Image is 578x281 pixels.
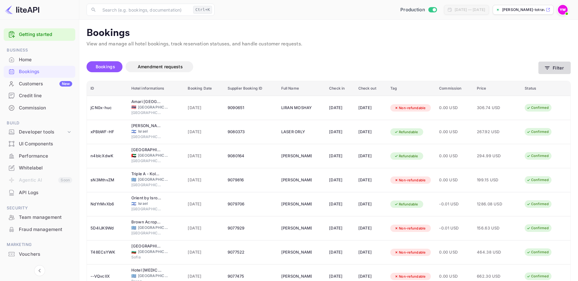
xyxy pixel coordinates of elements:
div: Non-refundable [390,225,430,232]
div: T48ECsYWK [90,247,124,257]
span: Production [400,6,425,13]
span: Greece [131,178,136,182]
div: Credit line [4,90,75,102]
div: Mercure Hotel Apartments Dubai Barsha Heights [131,147,162,153]
div: [DATE] [329,223,351,233]
a: API Logs [4,187,75,198]
div: [DATE] [329,151,351,161]
th: Check in [325,81,354,96]
div: Confirmed [523,176,553,184]
div: Confirmed [523,104,553,112]
span: 0.00 USD [439,273,470,280]
div: Bookings [4,66,75,78]
div: jCN0x-huc [90,103,124,113]
div: API Logs [19,189,72,196]
div: 9080164 [228,151,274,161]
div: CustomersNew [4,78,75,90]
a: Whitelabel [4,162,75,173]
span: [DATE] [188,225,220,232]
th: Full Name [278,81,326,96]
div: Refundable [390,201,422,208]
th: Price [473,81,521,96]
span: [DATE] [188,201,220,208]
th: Status [521,81,570,96]
div: Non-refundable [390,176,430,184]
th: Hotel informations [128,81,184,96]
div: 9077522 [228,247,274,257]
div: Commission [19,105,72,112]
div: 9090651 [228,103,274,113]
p: Bookings [87,27,571,39]
th: Supplier Booking ID [224,81,278,96]
div: Vouchers [4,248,75,260]
div: [DATE] [329,247,351,257]
div: Triple A - Kolokotroni 62 [131,171,162,177]
div: Fraud management [19,226,72,233]
span: [DATE] [188,273,220,280]
div: NADAV KAUFMAN [281,151,312,161]
div: DORIT DRORI [281,175,312,185]
div: [DATE] [329,199,351,209]
span: United Arab Emirates [131,154,136,158]
span: [GEOGRAPHIC_DATA] [131,158,162,164]
div: Performance [4,150,75,162]
a: Fraud management [4,224,75,235]
span: Israel [138,201,168,206]
div: Confirmed [523,200,553,208]
div: Developer tools [19,129,66,136]
div: Commission [4,102,75,114]
span: Security [4,205,75,212]
a: Bookings [4,66,75,77]
a: Commission [4,102,75,113]
div: Non-refundable [390,104,430,112]
span: Israel [131,202,136,206]
span: 0.00 USD [439,129,470,135]
div: [DATE] [358,247,383,257]
div: [DATE] [329,127,351,137]
span: 0.00 USD [439,153,470,159]
span: [GEOGRAPHIC_DATA] [131,206,162,212]
div: ALEXANDER SLUTSKI [281,247,312,257]
span: [GEOGRAPHIC_DATA] [131,182,162,188]
span: 662.30 USD [477,273,507,280]
div: UI Components [19,140,72,148]
span: Bulgaria [131,250,136,254]
span: Thailand [131,105,136,109]
th: Check out [355,81,387,96]
div: Whitelabel [19,165,72,172]
a: Credit line [4,90,75,101]
div: Visito Apart House [131,243,162,249]
span: [DATE] [188,177,220,183]
span: 294.99 USD [477,153,507,159]
div: [DATE] [358,199,383,209]
div: [DATE] [358,127,383,137]
a: UI Components [4,138,75,149]
span: [DATE] [188,249,220,256]
div: Refundable [390,128,422,136]
div: Developer tools [4,127,75,137]
p: View and manage all hotel bookings, track reservation statuses, and handle customer requests. [87,41,571,48]
span: [GEOGRAPHIC_DATA] [131,110,162,116]
div: Brown Acropol, a member of Brown Hotels [131,219,162,225]
a: Vouchers [4,248,75,260]
span: [DATE] [188,129,220,135]
span: Amendment requests [138,64,183,69]
div: Bookings [19,68,72,75]
span: [GEOGRAPHIC_DATA] [138,249,168,254]
th: ID [87,81,128,96]
span: 464.38 USD [477,249,507,256]
div: [DATE] [358,151,383,161]
span: [GEOGRAPHIC_DATA] [131,230,162,236]
span: 0.00 USD [439,105,470,111]
div: Amari Bangkok [131,99,162,105]
th: Booking Date [184,81,224,96]
div: Confirmed [523,248,553,256]
span: Bookings [96,64,115,69]
div: [DATE] [329,103,351,113]
div: [DATE] — [DATE] [455,7,485,12]
div: Confirmed [523,224,553,232]
span: 0.00 USD [439,177,470,183]
th: Tag [387,81,435,96]
span: 156.63 USD [477,225,507,232]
